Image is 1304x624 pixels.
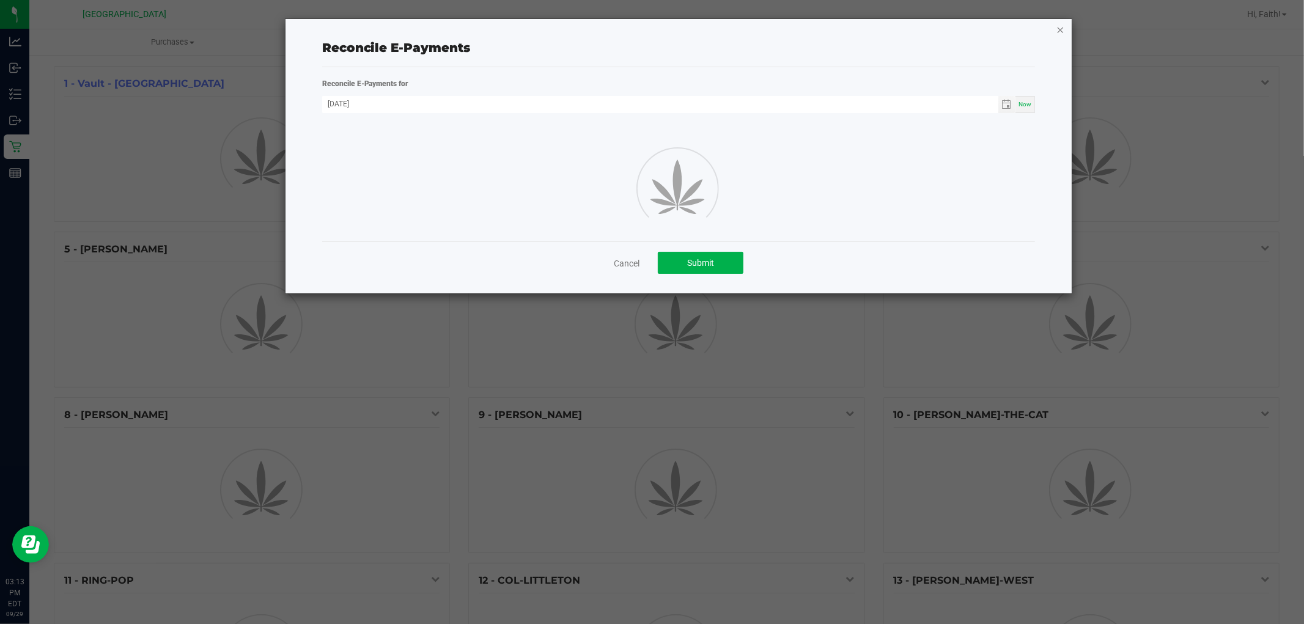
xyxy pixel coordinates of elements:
input: Date [322,96,998,111]
a: Cancel [614,257,639,270]
iframe: Resource center [12,526,49,563]
button: Submit [658,252,743,274]
span: Now [1019,101,1031,108]
span: Toggle calendar [998,96,1016,113]
span: Submit [687,258,714,268]
div: Reconcile E-Payments [322,39,1036,57]
strong: Reconcile E-Payments for [322,79,409,88]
